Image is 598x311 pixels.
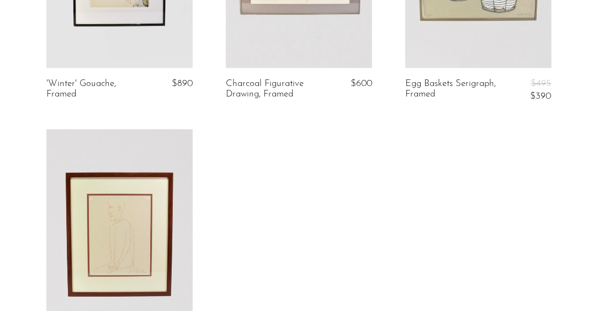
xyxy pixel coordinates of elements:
[531,79,552,88] span: $495
[172,79,193,88] span: $890
[226,79,321,99] a: Charcoal Figurative Drawing, Framed
[351,79,372,88] span: $600
[405,79,501,101] a: Egg Baskets Serigraph, Framed
[46,79,142,99] a: 'Winter' Gouache, Framed
[531,92,552,101] span: $390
